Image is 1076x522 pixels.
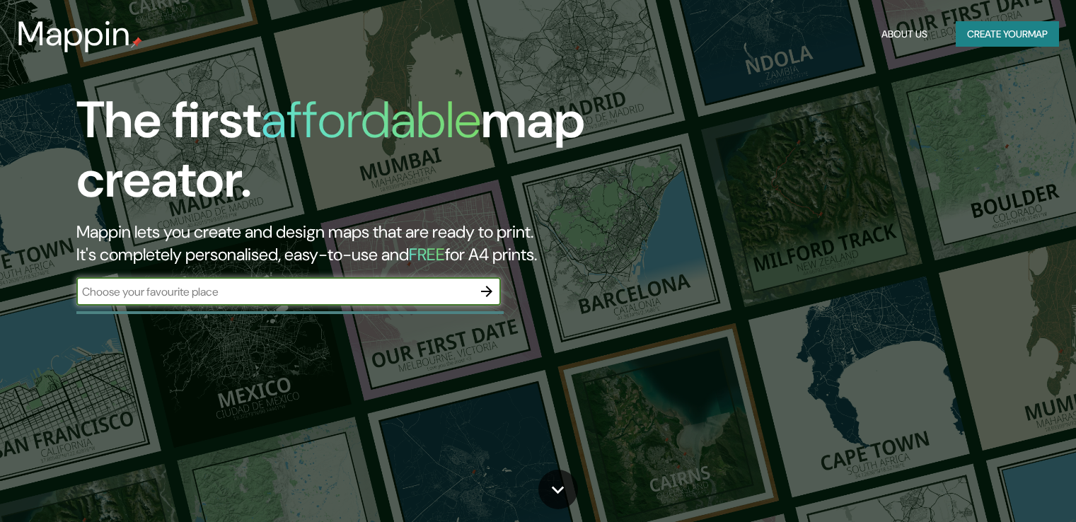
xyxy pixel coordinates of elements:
h3: Mappin [17,14,131,54]
h5: FREE [409,243,445,265]
h2: Mappin lets you create and design maps that are ready to print. It's completely personalised, eas... [76,221,615,266]
img: mappin-pin [131,37,142,48]
h1: affordable [261,87,481,153]
button: About Us [876,21,933,47]
h1: The first map creator. [76,91,615,221]
input: Choose your favourite place [76,284,473,300]
button: Create yourmap [956,21,1059,47]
